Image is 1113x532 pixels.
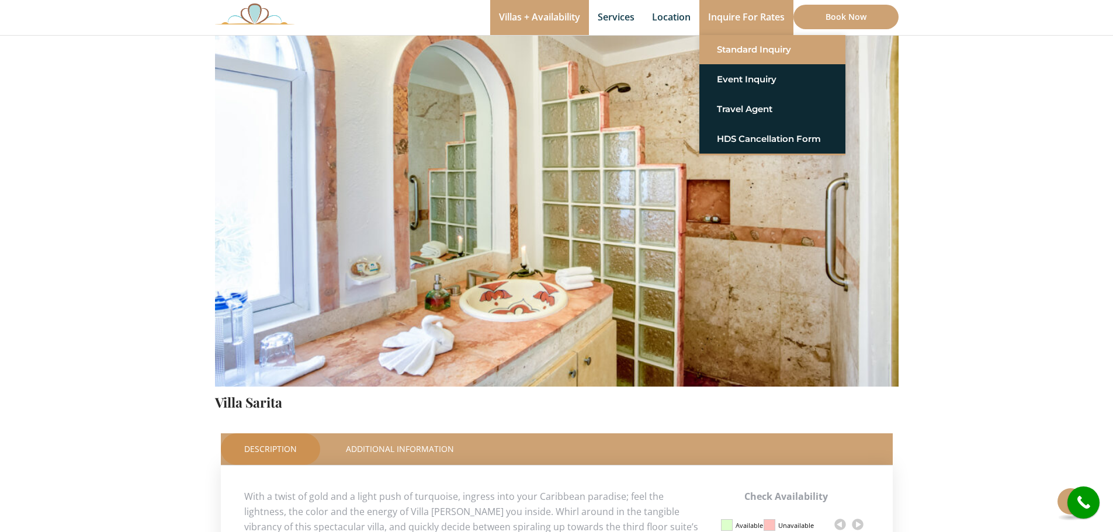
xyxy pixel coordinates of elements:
a: call [1067,486,1100,519]
a: Standard Inquiry [717,39,828,60]
a: Description [221,433,320,465]
a: Book Now [793,5,899,29]
a: HDS Cancellation Form [717,128,828,149]
a: Travel Agent [717,99,828,120]
a: Villa Sarita [215,393,282,411]
a: Additional Information [323,433,477,465]
img: Awesome Logo [215,3,294,25]
i: call [1070,489,1097,516]
a: Event Inquiry [717,69,828,90]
